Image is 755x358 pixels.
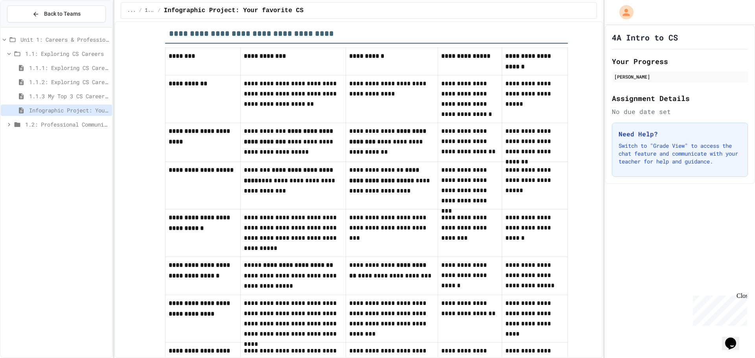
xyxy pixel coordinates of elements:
div: My Account [611,3,635,21]
span: / [139,7,142,14]
div: No due date set [612,107,748,116]
span: Unit 1: Careers & Professionalism [20,35,109,44]
span: Infographic Project: Your favorite CS [29,106,109,114]
iframe: chat widget [690,292,747,326]
span: 1.1: Exploring CS Careers [145,7,155,14]
h2: Assignment Details [612,93,748,104]
span: 1.1.3 My Top 3 CS Careers! [29,92,109,100]
h3: Need Help? [619,129,741,139]
span: / [158,7,160,14]
h2: Your Progress [612,56,748,67]
iframe: chat widget [722,327,747,350]
div: [PERSON_NAME] [614,73,746,80]
p: Switch to "Grade View" to access the chat feature and communicate with your teacher for help and ... [619,142,741,165]
span: 1.1.2: Exploring CS Careers - Review [29,78,109,86]
span: Infographic Project: Your favorite CS [164,6,304,15]
h1: 4A Intro to CS [612,32,678,43]
span: 1.2: Professional Communication [25,120,109,129]
span: 1.1: Exploring CS Careers [25,50,109,58]
span: 1.1.1: Exploring CS Careers [29,64,109,72]
span: Back to Teams [44,10,81,18]
button: Back to Teams [7,6,106,22]
div: Chat with us now!Close [3,3,54,50]
span: ... [127,7,136,14]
